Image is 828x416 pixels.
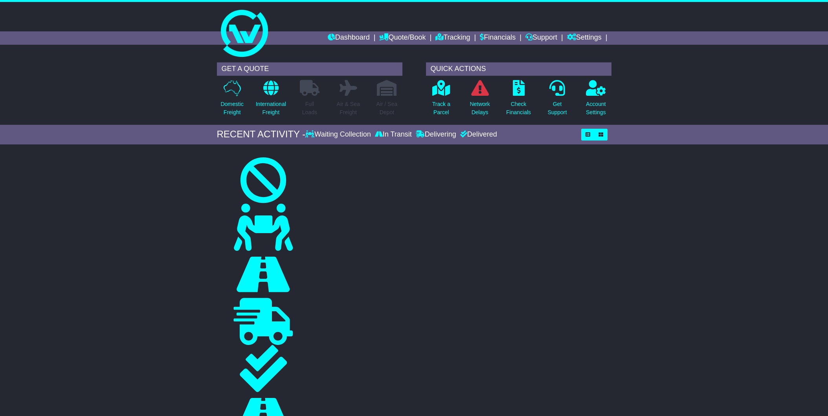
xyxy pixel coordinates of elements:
a: Support [525,31,557,45]
p: Network Delays [470,100,490,117]
a: Tracking [435,31,470,45]
p: Check Financials [506,100,531,117]
a: DomesticFreight [220,80,244,121]
div: Delivering [414,130,458,139]
a: GetSupport [547,80,567,121]
div: In Transit [373,130,414,139]
p: Account Settings [586,100,606,117]
p: Full Loads [300,100,319,117]
a: InternationalFreight [255,80,286,121]
p: Domestic Freight [220,100,243,117]
p: International Freight [256,100,286,117]
p: Get Support [547,100,567,117]
div: QUICK ACTIONS [426,62,611,76]
div: Delivered [458,130,497,139]
a: Settings [567,31,602,45]
a: AccountSettings [586,80,606,121]
a: NetworkDelays [469,80,490,121]
a: Dashboard [328,31,370,45]
p: Air & Sea Freight [337,100,360,117]
a: Track aParcel [432,80,451,121]
a: Quote/Book [379,31,426,45]
div: Waiting Collection [305,130,373,139]
a: Financials [480,31,516,45]
a: CheckFinancials [506,80,531,121]
p: Track a Parcel [432,100,450,117]
p: Air / Sea Depot [376,100,398,117]
div: RECENT ACTIVITY - [217,129,306,140]
div: GET A QUOTE [217,62,402,76]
